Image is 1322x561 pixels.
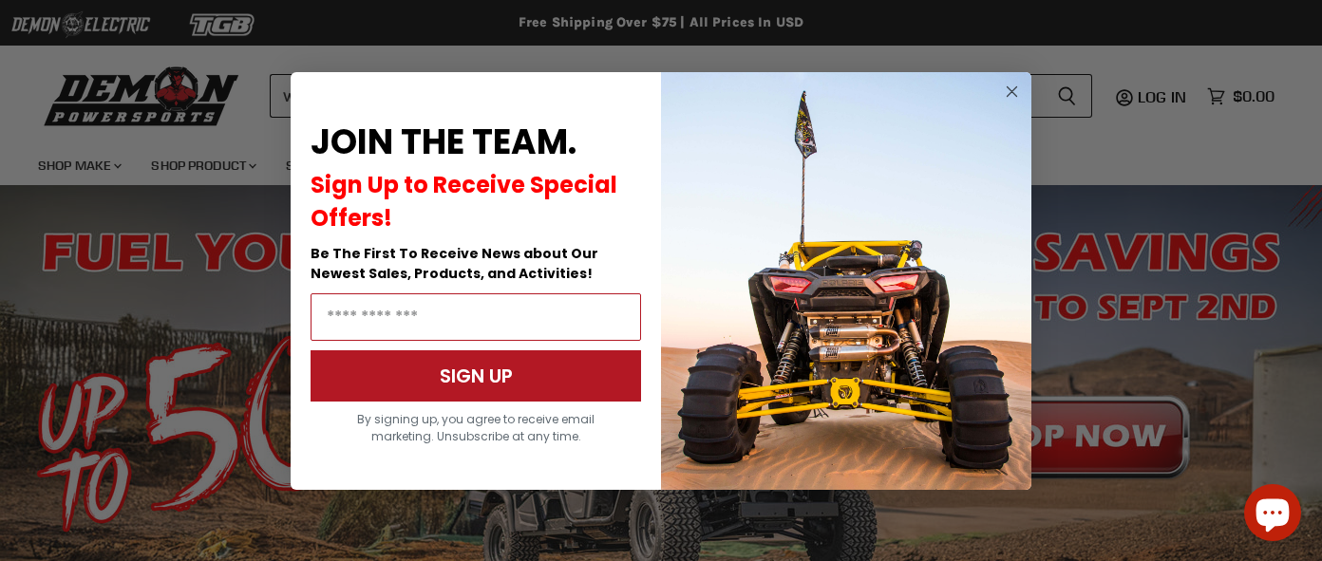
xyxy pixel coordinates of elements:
button: Close dialog [1000,80,1024,103]
img: a9095488-b6e7-41ba-879d-588abfab540b.jpeg [661,72,1031,490]
span: By signing up, you agree to receive email marketing. Unsubscribe at any time. [357,411,595,444]
button: SIGN UP [311,350,641,402]
span: JOIN THE TEAM. [311,118,576,166]
input: Email Address [311,293,641,341]
span: Sign Up to Receive Special Offers! [311,169,617,234]
span: Be The First To Receive News about Our Newest Sales, Products, and Activities! [311,244,598,283]
inbox-online-store-chat: Shopify online store chat [1238,484,1307,546]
